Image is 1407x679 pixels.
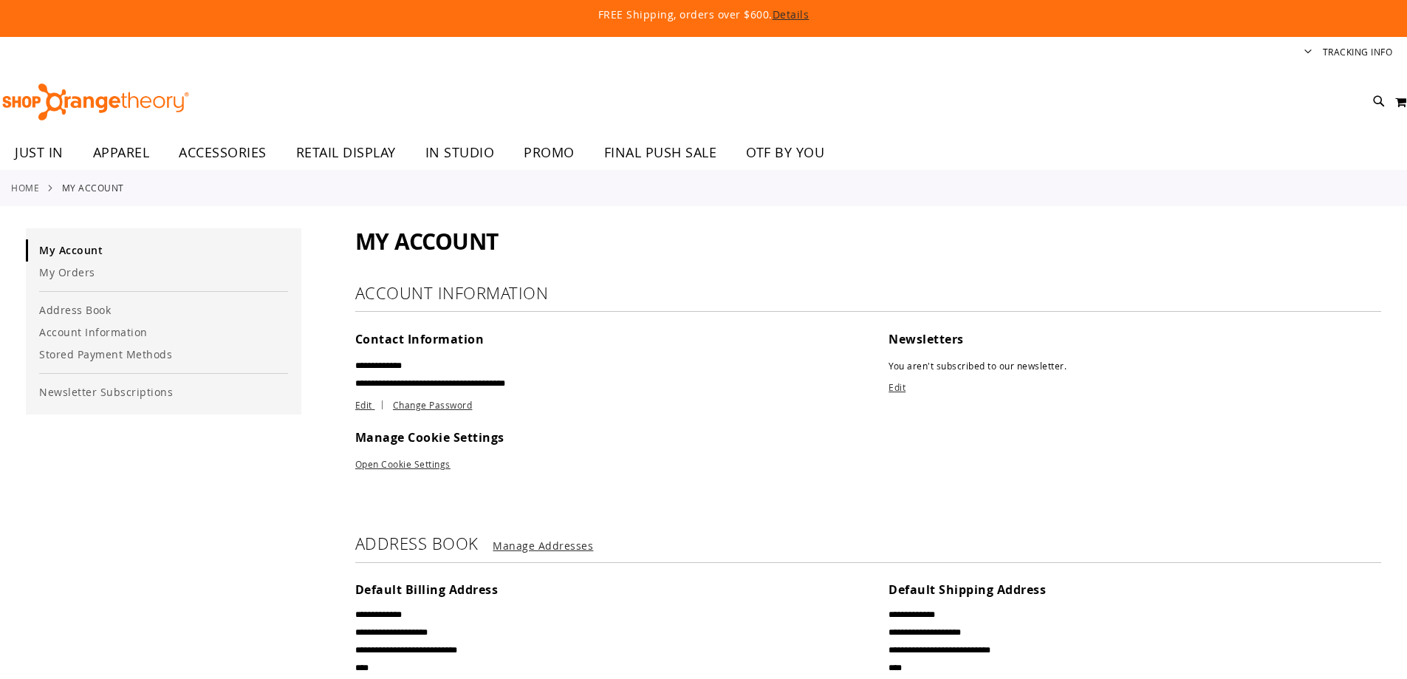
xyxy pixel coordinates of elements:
span: PROMO [524,136,575,169]
a: PROMO [509,136,589,170]
a: OTF BY YOU [731,136,839,170]
a: Manage Addresses [493,539,593,553]
strong: Account Information [355,282,549,304]
span: Contact Information [355,331,485,347]
span: Default Shipping Address [889,581,1046,598]
button: Account menu [1304,46,1312,60]
a: Open Cookie Settings [355,458,451,470]
a: Home [11,181,39,194]
a: Edit [889,381,906,393]
a: Address Book [26,299,301,321]
span: Newsletters [889,331,964,347]
span: My Account [355,226,499,256]
a: Stored Payment Methods [26,344,301,366]
span: IN STUDIO [425,136,495,169]
a: Details [773,7,809,21]
a: IN STUDIO [411,136,510,170]
a: Newsletter Subscriptions [26,381,301,403]
span: OTF BY YOU [746,136,824,169]
span: ACCESSORIES [179,136,267,169]
a: My Account [26,239,301,262]
a: ACCESSORIES [164,136,281,170]
span: Edit [355,399,372,411]
span: FINAL PUSH SALE [604,136,717,169]
a: FINAL PUSH SALE [589,136,732,170]
p: FREE Shipping, orders over $600. [261,7,1147,22]
a: RETAIL DISPLAY [281,136,411,170]
a: Account Information [26,321,301,344]
a: My Orders [26,262,301,284]
a: Change Password [393,399,473,411]
span: APPAREL [93,136,150,169]
strong: Address Book [355,533,479,554]
a: APPAREL [78,136,165,170]
a: Tracking Info [1323,46,1393,58]
span: RETAIL DISPLAY [296,136,396,169]
span: Default Billing Address [355,581,499,598]
span: JUST IN [15,136,64,169]
span: Manage Cookie Settings [355,429,504,446]
p: You aren't subscribed to our newsletter. [889,357,1381,375]
a: Edit [355,399,391,411]
strong: My Account [62,181,124,194]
